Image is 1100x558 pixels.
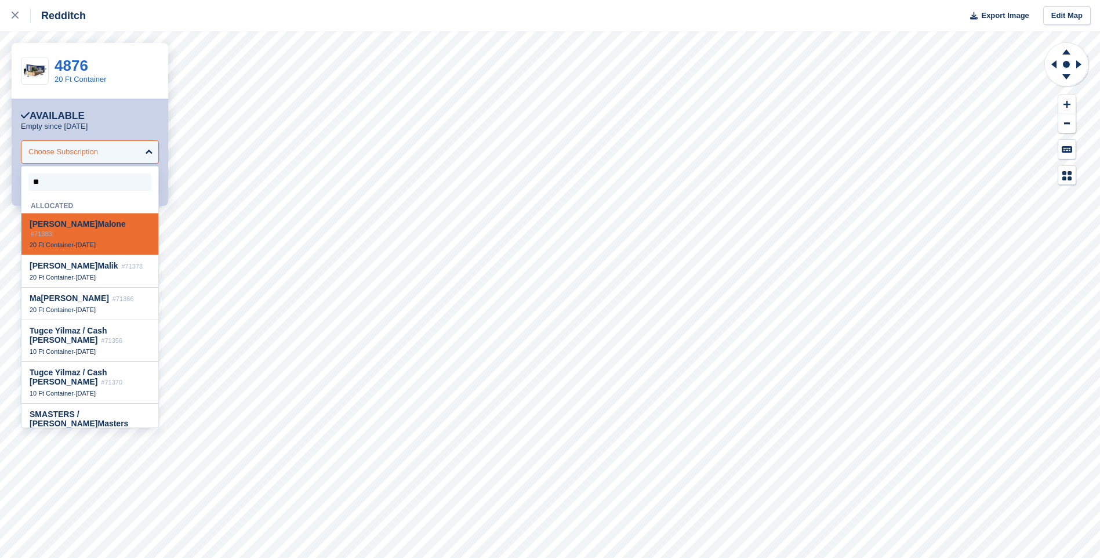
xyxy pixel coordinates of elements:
div: Redditch [31,9,86,23]
button: Keyboard Shortcuts [1058,140,1076,159]
span: Tugce Yil z / Cash [PERSON_NAME] [30,326,107,345]
span: [PERSON_NAME] [30,294,109,303]
span: Tugce Yil z / Cash [PERSON_NAME] [30,368,107,386]
span: [DATE] [76,348,96,355]
span: Ma [97,261,108,270]
span: [PERSON_NAME] lik [30,261,118,270]
span: Export Image [981,10,1029,21]
div: - [30,389,150,397]
div: - [30,241,150,249]
button: Zoom In [1058,95,1076,114]
span: Ma [97,219,108,229]
a: 4876 [55,57,88,74]
span: MA [35,410,48,419]
span: S STERS / [PERSON_NAME] sters [30,410,128,428]
span: [DATE] [76,306,96,313]
span: [PERSON_NAME] lone [30,219,126,229]
div: - [30,347,150,356]
div: - [30,273,150,281]
span: 20 Ft Container [30,274,74,281]
span: #71378 [121,263,143,270]
span: 10 Ft Container [30,348,74,355]
button: Map Legend [1058,166,1076,185]
span: #71383 [31,230,52,237]
img: 20-ft-container%20(1).jpg [21,61,48,81]
div: Choose Subscription [28,146,98,158]
span: [DATE] [76,241,96,248]
span: [DATE] [76,274,96,281]
span: [DATE] [76,390,96,397]
button: Zoom Out [1058,114,1076,133]
div: - [30,306,150,314]
span: #71366 [112,295,134,302]
span: Ma [30,294,41,303]
span: #71356 [101,337,122,344]
a: Edit Map [1043,6,1091,26]
span: Ma [97,419,108,428]
span: ma [64,368,76,377]
div: Available [21,110,85,122]
a: 20 Ft Container [55,75,107,84]
p: Empty since [DATE] [21,122,88,131]
span: #71370 [101,379,122,386]
span: 10 Ft Container [30,390,74,397]
span: ma [64,326,76,335]
span: 20 Ft Container [30,241,74,248]
div: Allocated [21,195,158,213]
button: Export Image [963,6,1029,26]
span: 20 Ft Container [30,306,74,313]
